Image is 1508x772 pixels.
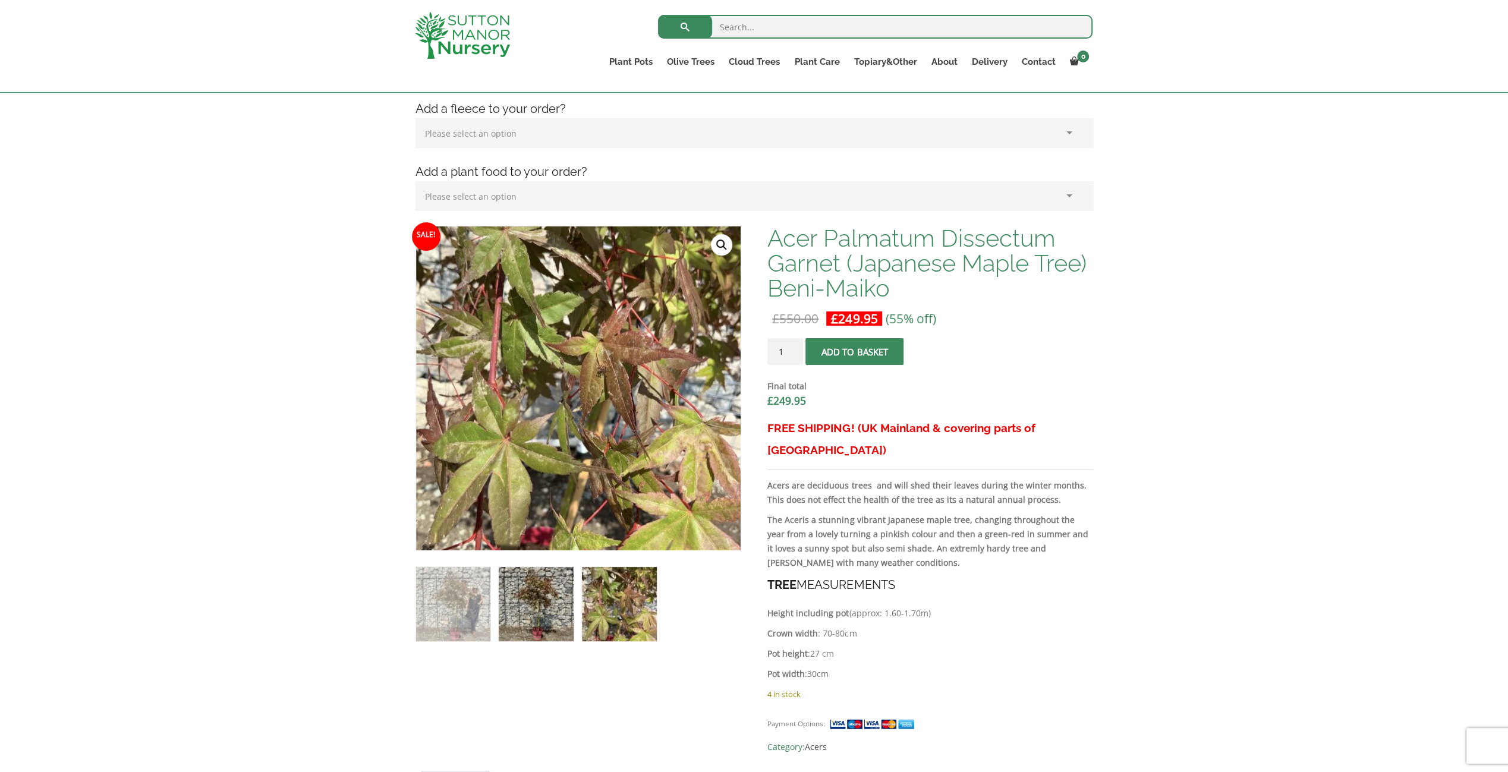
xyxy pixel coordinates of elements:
[924,53,964,70] a: About
[772,310,779,327] span: £
[831,310,877,327] bdi: 249.95
[964,53,1014,70] a: Delivery
[767,740,1093,754] span: Category:
[767,648,808,659] strong: Pot height
[767,667,1093,681] p: :30cm
[767,576,1093,594] h4: MEASUREMENTS
[1077,51,1089,62] span: 0
[767,379,1093,393] dt: Final total
[722,53,787,70] a: Cloud Trees
[767,480,892,491] strong: Acers are deciduous trees and
[885,310,936,327] span: (55% off)
[767,578,796,592] strong: TREE
[711,234,732,256] a: View full-screen image gallery
[767,338,803,365] input: Product quantity
[407,100,1102,118] h4: Add a fleece to your order?
[767,607,849,619] strong: Height including pot
[767,393,806,408] bdi: 249.95
[767,417,1093,461] h3: FREE SHIPPING! (UK Mainland & covering parts of [GEOGRAPHIC_DATA])
[658,15,1093,39] input: Search...
[767,480,1086,505] b: will shed their leaves during the winter months. This does not effect the health of the tree as i...
[1014,53,1062,70] a: Contact
[787,53,846,70] a: Plant Care
[767,687,1093,701] p: 4 in stock
[767,719,825,728] small: Payment Options:
[412,222,440,251] span: Sale!
[767,628,818,639] strong: Crown width
[407,163,1102,181] h4: Add a plant food to your order?
[582,567,656,641] img: Acer Palmatum Dissectum Garnet (Japanese Maple Tree) Beni-Maiko - Image 3
[767,626,1093,641] p: : 70-80cm
[602,53,660,70] a: Plant Pots
[831,310,838,327] span: £
[415,12,510,59] img: logo
[416,567,490,641] img: Acer Palmatum Dissectum Garnet (Japanese Maple Tree) Beni-Maiko
[767,514,802,525] strong: The Acer
[767,647,1093,661] p: :27 cm
[805,338,903,365] button: Add to basket
[767,606,1093,620] p: (approx: 1.60-1.70m)
[767,393,773,408] span: £
[805,741,827,752] a: Acers
[846,53,924,70] a: Topiary&Other
[767,668,805,679] strong: Pot width
[767,226,1093,301] h1: Acer Palmatum Dissectum Garnet (Japanese Maple Tree) Beni-Maiko
[772,310,818,327] bdi: 550.00
[829,718,918,730] img: payment supported
[499,567,573,641] img: Acer Palmatum Dissectum Garnet (Japanese Maple Tree) Beni-Maiko - Image 2
[767,514,1088,568] b: is a stunning vibrant Japanese maple tree, changing throughout the year from a lovely turning a p...
[660,53,722,70] a: Olive Trees
[1062,53,1093,70] a: 0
